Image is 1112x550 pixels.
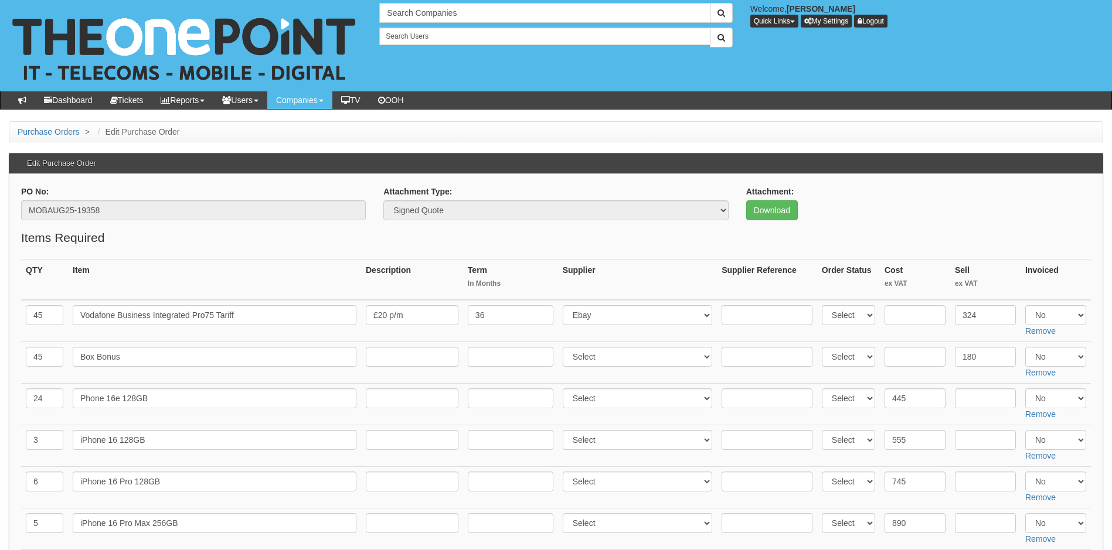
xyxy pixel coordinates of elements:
a: Companies [267,91,332,109]
a: Remove [1025,534,1056,544]
th: Order Status [817,259,880,300]
th: Description [361,259,463,300]
h3: Edit Purchase Order [21,153,102,173]
legend: Items Required [21,229,104,247]
th: Item [68,259,361,300]
a: Logout [854,15,887,28]
a: Users [213,91,267,109]
th: Supplier Reference [717,259,817,300]
th: Term [463,259,558,300]
a: Dashboard [35,91,101,109]
label: Attachment: [746,186,794,197]
th: Cost [880,259,950,300]
div: Welcome, [742,3,1112,28]
label: Attachment Type: [383,186,452,197]
a: OOH [369,91,413,109]
small: ex VAT [885,279,946,289]
a: Reports [152,91,213,109]
a: Tickets [101,91,152,109]
th: Sell [950,259,1021,300]
a: Remove [1025,326,1056,336]
a: My Settings [801,15,852,28]
th: Invoiced [1021,259,1091,300]
input: Search Users [379,28,710,45]
small: ex VAT [955,279,1016,289]
a: Remove [1025,451,1056,460]
input: Search Companies [379,3,710,23]
a: TV [332,91,369,109]
a: Remove [1025,409,1056,419]
th: QTY [21,259,68,300]
a: Purchase Orders [18,127,80,136]
label: PO No: [21,186,49,197]
a: Remove [1025,493,1056,502]
button: Quick Links [750,15,798,28]
th: Supplier [558,259,717,300]
span: > [82,127,93,136]
a: Remove [1025,368,1056,377]
a: Download [746,200,798,220]
small: In Months [468,279,553,289]
li: Edit Purchase Order [95,126,180,138]
b: [PERSON_NAME] [787,4,855,13]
